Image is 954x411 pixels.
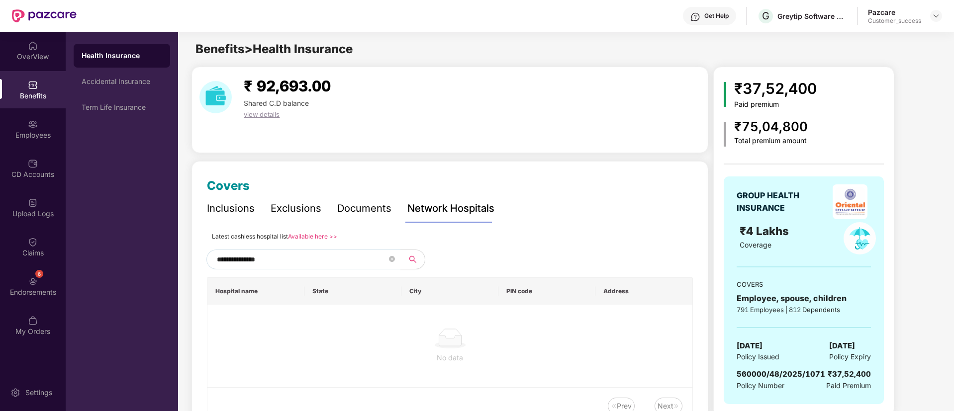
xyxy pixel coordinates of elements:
[740,224,792,238] span: ₹4 Lakhs
[734,77,817,100] div: ₹37,52,400
[271,201,321,216] div: Exclusions
[215,287,296,295] span: Hospital name
[28,198,38,208] img: svg+xml;base64,PHN2ZyBpZD0iVXBsb2FkX0xvZ3MiIGRhdGEtbmFtZT0iVXBsb2FkIExvZ3MiIHhtbG5zPSJodHRwOi8vd3...
[498,278,595,305] th: PIN code
[868,7,921,17] div: Pazcare
[10,388,20,398] img: svg+xml;base64,PHN2ZyBpZD0iU2V0dGluZy0yMHgyMCIgeG1sbnM9Imh0dHA6Ly93d3cudzMub3JnLzIwMDAvc3ZnIiB3aW...
[673,403,679,409] img: svg+xml;base64,PHN2ZyB4bWxucz0iaHR0cDovL3d3dy53My5vcmcvMjAwMC9zdmciIHdpZHRoPSIxNiIgaGVpZ2h0PSIxNi...
[82,103,162,111] div: Term Life Insurance
[737,340,763,352] span: [DATE]
[844,222,876,254] img: policyIcon
[400,255,425,263] span: search
[777,11,847,21] div: Greytip Software Private Limited
[724,122,726,147] img: icon
[288,233,337,240] a: Available here >>
[595,278,692,305] th: Address
[12,9,77,22] img: New Pazcare Logo
[828,368,871,380] div: ₹37,52,400
[737,381,784,390] span: Policy Number
[389,256,395,262] span: close-circle
[28,41,38,51] img: svg+xml;base64,PHN2ZyBpZD0iSG9tZSIgeG1sbnM9Imh0dHA6Ly93d3cudzMub3JnLzIwMDAvc3ZnIiB3aWR0aD0iMjAiIG...
[28,80,38,90] img: svg+xml;base64,PHN2ZyBpZD0iQmVuZWZpdHMiIHhtbG5zPSJodHRwOi8vd3d3LnczLm9yZy8yMDAwL3N2ZyIgd2lkdGg9Ij...
[762,10,769,22] span: G
[724,82,726,107] img: icon
[737,351,779,362] span: Policy Issued
[304,278,401,305] th: State
[389,254,395,264] span: close-circle
[737,189,824,214] div: GROUP HEALTH INSURANCE
[207,201,255,216] div: Inclusions
[603,287,684,295] span: Address
[28,316,38,326] img: svg+xml;base64,PHN2ZyBpZD0iTXlfT3JkZXJzIiBkYXRhLW5hbWU9Ik15IE9yZGVycyIgeG1sbnM9Imh0dHA6Ly93d3cudz...
[704,12,729,20] div: Get Help
[829,351,871,362] span: Policy Expiry
[244,77,331,95] span: ₹ 92,693.00
[740,241,771,249] span: Coverage
[737,279,871,289] div: COVERS
[215,352,684,363] div: No data
[833,184,867,219] img: insurerLogo
[212,233,288,240] span: Latest cashless hospital list
[337,201,391,216] div: Documents
[28,119,38,129] img: svg+xml;base64,PHN2ZyBpZD0iRW1wbG95ZWVzIiB4bWxucz0iaHR0cDovL3d3dy53My5vcmcvMjAwMC9zdmciIHdpZHRoPS...
[737,369,825,379] span: 560000/48/2025/1071
[207,178,250,193] span: Covers
[734,117,808,137] div: ₹75,04,800
[82,78,162,85] div: Accidental Insurance
[400,249,425,269] button: search
[207,278,304,305] th: Hospital name
[28,159,38,168] img: svg+xml;base64,PHN2ZyBpZD0iQ0RfQWNjb3VudHMiIGRhdGEtbmFtZT0iQ0QgQWNjb3VudHMiIHhtbG5zPSJodHRwOi8vd3...
[829,340,855,352] span: [DATE]
[244,99,309,107] span: Shared C.D balance
[35,270,43,278] div: 6
[244,110,280,118] span: view details
[737,292,871,305] div: Employee, spouse, children
[611,403,617,409] img: svg+xml;base64,PHN2ZyB4bWxucz0iaHR0cDovL3d3dy53My5vcmcvMjAwMC9zdmciIHdpZHRoPSIxNiIgaGVpZ2h0PSIxNi...
[22,388,55,398] div: Settings
[932,12,940,20] img: svg+xml;base64,PHN2ZyBpZD0iRHJvcGRvd24tMzJ4MzIiIHhtbG5zPSJodHRwOi8vd3d3LnczLm9yZy8yMDAwL3N2ZyIgd2...
[195,42,353,56] span: Benefits > Health Insurance
[734,137,808,145] div: Total premium amount
[82,51,162,61] div: Health Insurance
[826,380,871,391] span: Paid Premium
[868,17,921,25] div: Customer_success
[734,100,817,109] div: Paid premium
[690,12,700,22] img: svg+xml;base64,PHN2ZyBpZD0iSGVscC0zMngzMiIgeG1sbnM9Imh0dHA6Ly93d3cudzMub3JnLzIwMDAvc3ZnIiB3aWR0aD...
[199,81,232,113] img: download
[737,305,871,315] div: 791 Employees | 812 Dependents
[28,237,38,247] img: svg+xml;base64,PHN2ZyBpZD0iQ2xhaW0iIHhtbG5zPSJodHRwOi8vd3d3LnczLm9yZy8yMDAwL3N2ZyIgd2lkdGg9IjIwIi...
[401,278,498,305] th: City
[28,276,38,286] img: svg+xml;base64,PHN2ZyBpZD0iRW5kb3JzZW1lbnRzIiB4bWxucz0iaHR0cDovL3d3dy53My5vcmcvMjAwMC9zdmciIHdpZH...
[407,201,494,216] div: Network Hospitals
